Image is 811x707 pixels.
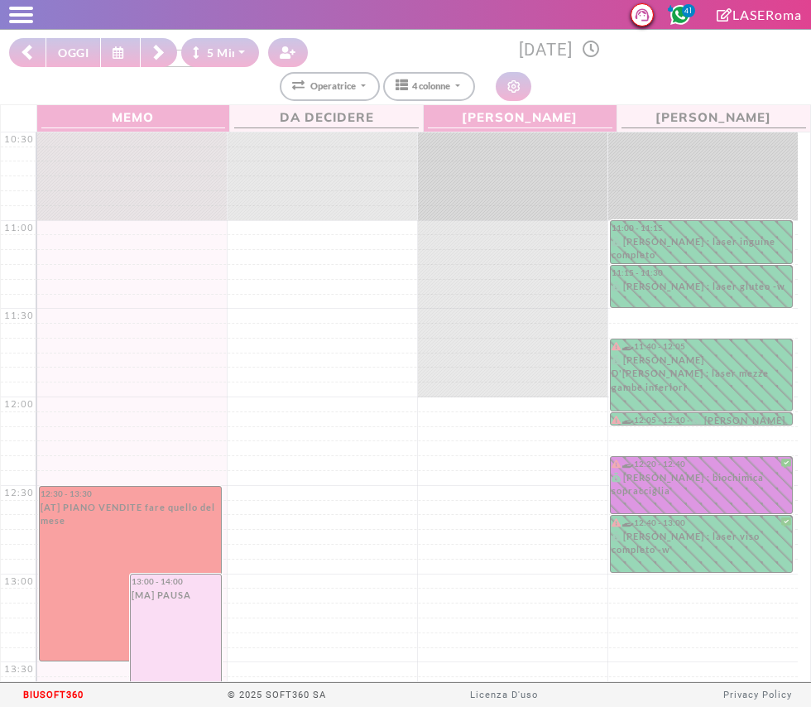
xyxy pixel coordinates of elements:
[612,355,624,364] i: PAGATO
[268,38,308,67] button: Crea nuovo contatto rapido
[41,107,226,128] span: Memo
[612,235,792,263] div: [PERSON_NAME] : laser inguine completo
[612,458,792,470] div: 12:20 - 12:40
[1,662,37,676] div: 13:30
[612,342,621,350] i: Il cliente ha degli insoluti
[612,222,792,234] div: 11:00 - 11:15
[41,501,220,528] div: [AT] PIANO VENDITE fare quello del mese
[621,107,806,128] span: [PERSON_NAME]
[46,38,101,67] button: OGGI
[132,575,219,588] div: 13:00 - 14:00
[612,517,792,529] div: 12:40 - 13:00
[132,589,219,603] div: [MA] PAUSA
[612,353,792,399] div: [PERSON_NAME] D'[PERSON_NAME] : laser mezze gambe inferiori
[612,340,792,353] div: 11:40 - 12:05
[612,530,792,562] div: [PERSON_NAME] : laser viso completo -w
[41,488,220,500] div: 12:30 - 13:30
[612,281,624,291] i: PAGATO
[612,414,693,424] div: 12:05 - 12:10
[612,473,624,482] i: PAGATO
[1,221,37,235] div: 11:00
[612,280,792,298] div: [PERSON_NAME] : laser gluteo -w
[717,7,802,22] a: LASERoma
[428,107,612,128] span: [PERSON_NAME]
[234,107,419,128] span: Da Decidere
[723,690,792,700] a: Privacy Policy
[1,132,37,147] div: 10:30
[612,459,621,468] i: Il cliente ha degli insoluti
[612,471,792,503] div: [PERSON_NAME] : biochimica sopracciglia
[1,397,37,411] div: 12:00
[692,416,704,425] i: PAGATO
[1,309,37,323] div: 11:30
[193,44,254,61] div: 5 Minuti
[612,267,792,279] div: 11:15 - 11:30
[470,690,538,700] a: Licenza D'uso
[612,416,621,424] i: Il cliente ha degli insoluti
[1,575,37,589] div: 13:00
[612,531,624,541] i: PAGATO
[612,518,621,527] i: Il cliente ha degli insoluti
[682,4,695,17] span: 41
[317,40,802,60] h3: [DATE]
[1,486,37,500] div: 12:30
[692,414,791,425] div: [PERSON_NAME] D'[PERSON_NAME] : laser ascelle
[612,237,624,246] i: PAGATO
[717,8,732,22] i: Clicca per andare alla pagina di firma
